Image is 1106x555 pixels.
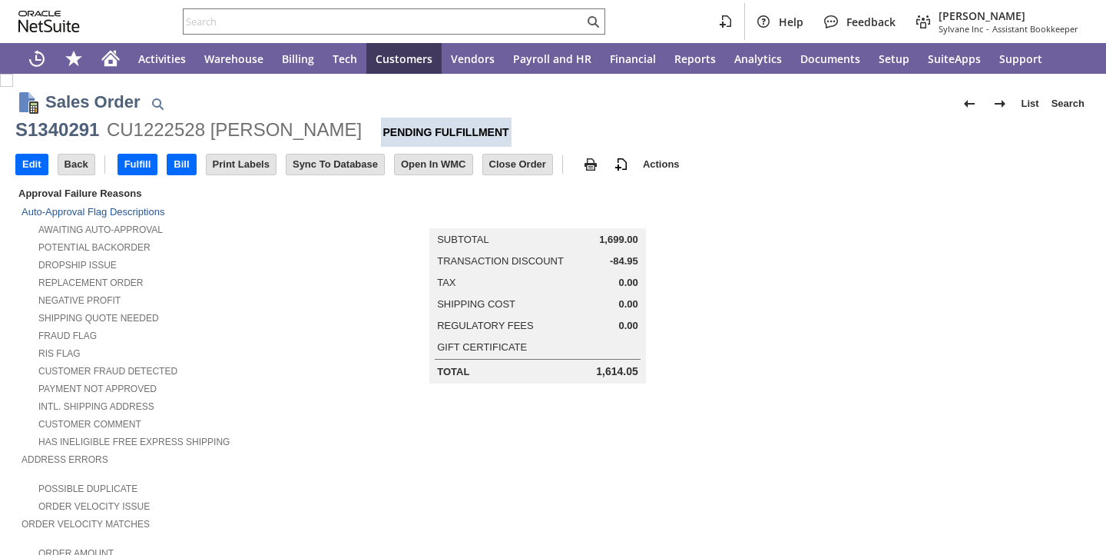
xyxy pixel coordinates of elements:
[28,49,46,68] svg: Recent Records
[725,43,791,74] a: Analytics
[451,52,495,66] span: Vendors
[939,8,1078,23] span: [PERSON_NAME]
[637,158,686,170] a: Actions
[483,155,552,174] input: Close Order
[38,295,121,306] a: Negative Profit
[18,11,80,32] svg: logo
[16,155,48,174] input: Edit
[999,52,1042,66] span: Support
[618,298,637,311] span: 0.00
[960,95,979,113] img: Previous
[596,365,638,378] span: 1,614.05
[599,234,638,246] span: 1,699.00
[610,52,656,66] span: Financial
[869,43,919,74] a: Setup
[879,52,909,66] span: Setup
[65,49,83,68] svg: Shortcuts
[15,118,99,142] div: S1340291
[437,341,527,353] a: Gift Certificate
[118,155,157,174] input: Fulfill
[22,206,164,218] a: Auto-Approval Flag Descriptions
[674,52,716,66] span: Reports
[38,501,150,512] a: Order Velocity Issue
[437,234,488,245] a: Subtotal
[22,454,108,465] a: Address Errors
[601,43,665,74] a: Financial
[55,43,92,74] div: Shortcuts
[282,52,314,66] span: Billing
[38,242,151,253] a: Potential Backorder
[38,419,141,430] a: Customer Comment
[919,43,990,74] a: SuiteApps
[107,118,362,142] div: CU1222528 [PERSON_NAME]
[167,155,195,174] input: Bill
[504,43,601,74] a: Payroll and HR
[986,23,989,35] span: -
[207,155,276,174] input: Print Labels
[38,348,81,359] a: RIS flag
[138,52,186,66] span: Activities
[92,43,129,74] a: Home
[38,260,117,271] a: Dropship Issue
[38,437,230,447] a: Has Ineligible Free Express Shipping
[381,118,512,147] div: Pending Fulfillment
[1045,91,1091,116] a: Search
[38,331,97,341] a: Fraud Flag
[18,43,55,74] a: Recent Records
[323,43,366,74] a: Tech
[204,52,263,66] span: Warehouse
[148,95,167,113] img: Quick Find
[38,384,157,394] a: Payment not approved
[939,23,983,35] span: Sylvane Inc
[38,313,159,324] a: Shipping Quote Needed
[612,155,631,174] img: add-record.svg
[437,298,515,310] a: Shipping Cost
[101,49,120,68] svg: Home
[286,155,384,174] input: Sync To Database
[58,155,94,174] input: Back
[376,52,432,66] span: Customers
[610,255,638,268] span: -84.95
[395,155,472,174] input: Open In WMC
[333,52,357,66] span: Tech
[38,484,137,494] a: Possible Duplicate
[38,366,177,377] a: Customer Fraud Detected
[366,43,442,74] a: Customers
[928,52,981,66] span: SuiteApps
[991,95,1009,113] img: Next
[992,23,1078,35] span: Assistant Bookkeeper
[22,519,150,530] a: Order Velocity Matches
[429,204,646,228] caption: Summary
[45,89,141,115] h1: Sales Order
[129,43,195,74] a: Activities
[618,277,637,289] span: 0.00
[437,277,455,288] a: Tax
[581,155,600,174] img: print.svg
[665,43,725,74] a: Reports
[584,12,602,31] svg: Search
[38,224,163,235] a: Awaiting Auto-Approval
[1015,91,1045,116] a: List
[184,12,584,31] input: Search
[195,43,273,74] a: Warehouse
[442,43,504,74] a: Vendors
[618,320,637,332] span: 0.00
[38,401,154,412] a: Intl. Shipping Address
[437,320,533,331] a: Regulatory Fees
[15,184,368,202] div: Approval Failure Reasons
[437,366,469,377] a: Total
[38,277,143,288] a: Replacement Order
[791,43,869,74] a: Documents
[273,43,323,74] a: Billing
[437,255,564,267] a: Transaction Discount
[846,15,896,29] span: Feedback
[800,52,860,66] span: Documents
[513,52,591,66] span: Payroll and HR
[779,15,803,29] span: Help
[734,52,782,66] span: Analytics
[990,43,1051,74] a: Support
